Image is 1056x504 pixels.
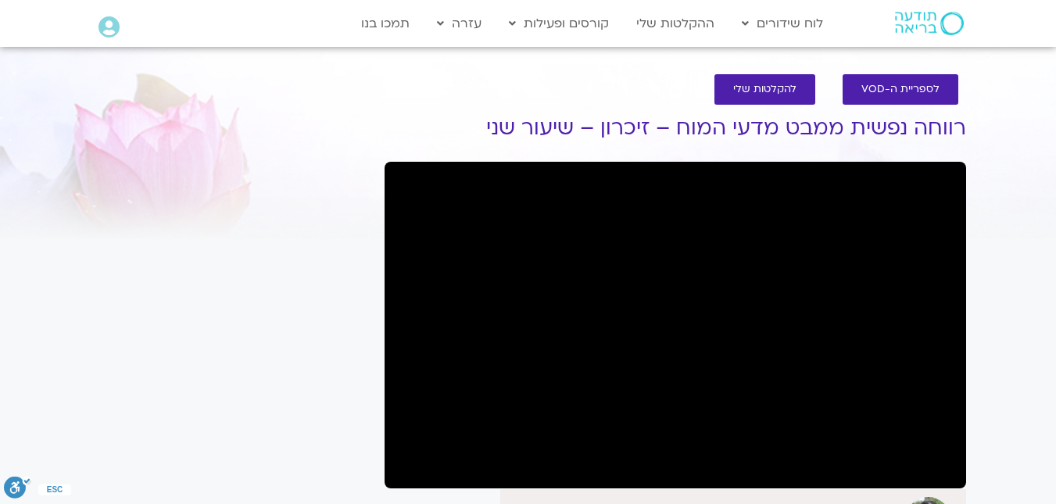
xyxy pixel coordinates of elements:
[501,9,617,38] a: קורסים ופעילות
[861,84,940,95] span: לספריית ה-VOD
[628,9,722,38] a: ההקלטות שלי
[385,116,966,140] h1: רווחה נפשית ממבט מדעי המוח – זיכרון – שיעור שני
[895,12,964,35] img: תודעה בריאה
[429,9,489,38] a: עזרה
[353,9,417,38] a: תמכו בנו
[843,74,958,105] a: לספריית ה-VOD
[734,9,831,38] a: לוח שידורים
[714,74,815,105] a: להקלטות שלי
[733,84,796,95] span: להקלטות שלי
